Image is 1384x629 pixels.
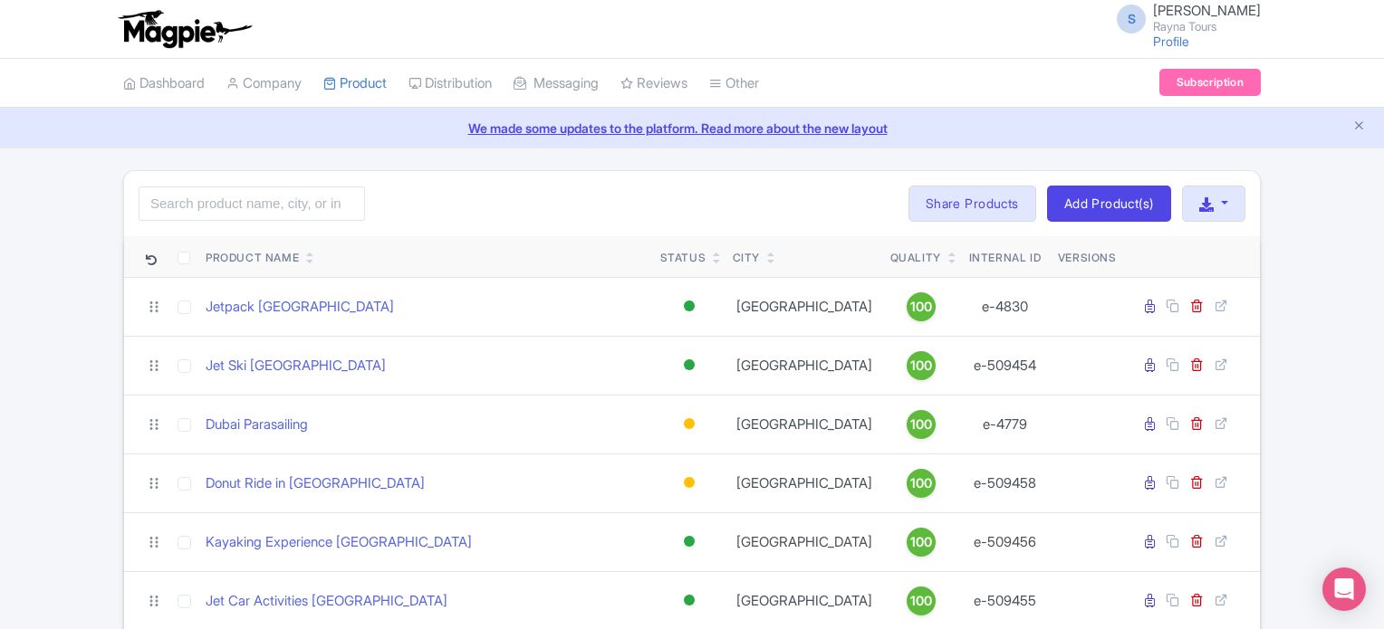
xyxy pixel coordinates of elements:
[959,453,1051,512] td: e-509458
[910,356,932,376] span: 100
[206,591,447,612] a: Jet Car Activities [GEOGRAPHIC_DATA]
[1047,186,1171,222] a: Add Product(s)
[910,473,932,493] span: 100
[408,59,492,109] a: Distribution
[1153,21,1261,33] small: Rayna Tours
[890,586,952,615] a: 100
[206,250,299,266] div: Product Name
[959,395,1051,453] td: e-4779
[1106,4,1261,33] a: S [PERSON_NAME] Rayna Tours
[890,292,952,321] a: 100
[910,297,932,317] span: 100
[959,512,1051,571] td: e-509456
[680,352,698,378] div: Active
[1352,117,1366,138] button: Close announcement
[514,59,599,109] a: Messaging
[726,395,883,453] td: [GEOGRAPHIC_DATA]
[890,351,952,380] a: 100
[680,529,698,555] div: Active
[890,250,941,266] div: Quality
[910,415,932,434] span: 100
[709,59,759,109] a: Other
[660,250,706,266] div: Status
[123,59,205,109] a: Dashboard
[226,59,302,109] a: Company
[726,336,883,395] td: [GEOGRAPHIC_DATA]
[890,528,952,557] a: 100
[1153,2,1261,19] span: [PERSON_NAME]
[1117,5,1146,33] span: S
[726,512,883,571] td: [GEOGRAPHIC_DATA]
[959,236,1051,278] th: Internal ID
[726,277,883,336] td: [GEOGRAPHIC_DATA]
[206,473,425,494] a: Donut Ride in [GEOGRAPHIC_DATA]
[620,59,687,109] a: Reviews
[680,470,698,496] div: Building
[959,277,1051,336] td: e-4830
[733,250,760,266] div: City
[206,532,472,553] a: Kayaking Experience [GEOGRAPHIC_DATA]
[890,469,952,498] a: 100
[1051,236,1124,278] th: Versions
[908,186,1036,222] a: Share Products
[680,587,698,614] div: Active
[11,119,1373,138] a: We made some updates to the platform. Read more about the new layout
[890,410,952,439] a: 100
[114,9,255,49] img: logo-ab69f6fb50320c5b225c76a69d11143b.png
[910,532,932,552] span: 100
[680,411,698,437] div: Building
[910,591,932,611] span: 100
[959,336,1051,395] td: e-509454
[206,297,394,318] a: Jetpack [GEOGRAPHIC_DATA]
[206,356,386,376] a: Jet Ski [GEOGRAPHIC_DATA]
[206,415,308,435] a: Dubai Parasailing
[1159,69,1261,96] a: Subscription
[680,293,698,319] div: Active
[1153,33,1189,49] a: Profile
[323,59,387,109] a: Product
[726,453,883,512] td: [GEOGRAPHIC_DATA]
[1322,567,1366,611] div: Open Intercom Messenger
[139,186,365,221] input: Search product name, city, or interal id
